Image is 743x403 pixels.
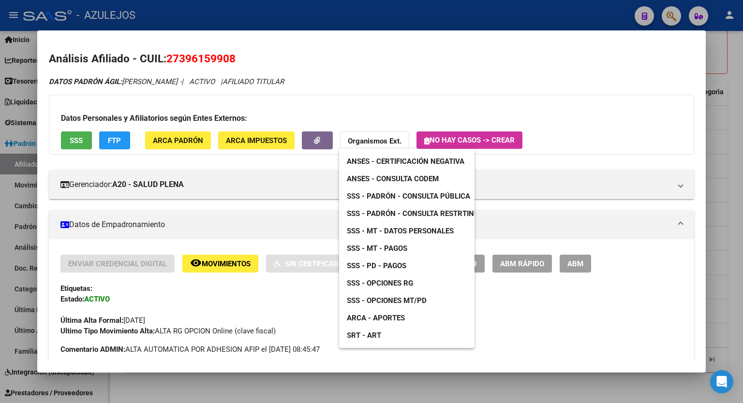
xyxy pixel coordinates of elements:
[339,257,414,274] a: SSS - PD - Pagos
[347,296,427,305] span: SSS - Opciones MT/PD
[347,244,407,253] span: SSS - MT - Pagos
[347,157,464,166] span: ANSES - Certificación Negativa
[339,240,415,257] a: SSS - MT - Pagos
[339,309,413,327] a: ARCA - Aportes
[339,222,461,240] a: SSS - MT - Datos Personales
[347,279,413,288] span: SSS - Opciones RG
[339,274,421,292] a: SSS - Opciones RG
[347,192,470,201] span: SSS - Padrón - Consulta Pública
[347,261,406,270] span: SSS - PD - Pagos
[347,209,490,218] span: SSS - Padrón - Consulta Restrtingida
[710,370,733,393] div: Open Intercom Messenger
[339,205,498,222] a: SSS - Padrón - Consulta Restrtingida
[347,227,454,235] span: SSS - MT - Datos Personales
[339,327,475,344] a: SRT - ART
[347,331,381,340] span: SRT - ART
[339,187,478,205] a: SSS - Padrón - Consulta Pública
[339,292,434,309] a: SSS - Opciones MT/PD
[339,153,472,170] a: ANSES - Certificación Negativa
[347,174,439,183] span: ANSES - Consulta CODEM
[339,170,446,187] a: ANSES - Consulta CODEM
[347,314,405,322] span: ARCA - Aportes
